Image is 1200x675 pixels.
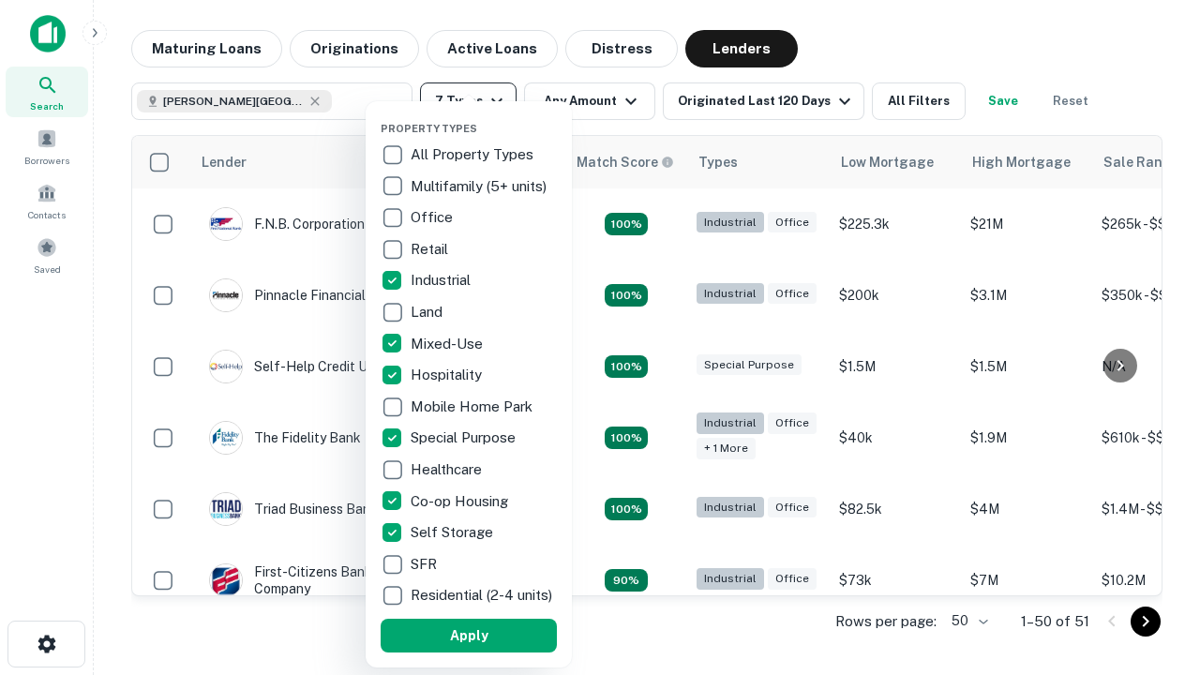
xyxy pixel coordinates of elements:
p: Self Storage [411,521,497,544]
p: All Property Types [411,143,537,166]
span: Property Types [381,123,477,134]
p: Special Purpose [411,427,519,449]
p: SFR [411,553,441,576]
p: Office [411,206,457,229]
p: Industrial [411,269,474,292]
button: Apply [381,619,557,652]
p: Multifamily (5+ units) [411,175,550,198]
p: Co-op Housing [411,490,512,513]
p: Residential (2-4 units) [411,584,556,607]
p: Land [411,301,446,323]
p: Healthcare [411,458,486,481]
p: Mobile Home Park [411,396,536,418]
p: Mixed-Use [411,333,487,355]
p: Retail [411,238,452,261]
p: Hospitality [411,364,486,386]
iframe: Chat Widget [1106,525,1200,615]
